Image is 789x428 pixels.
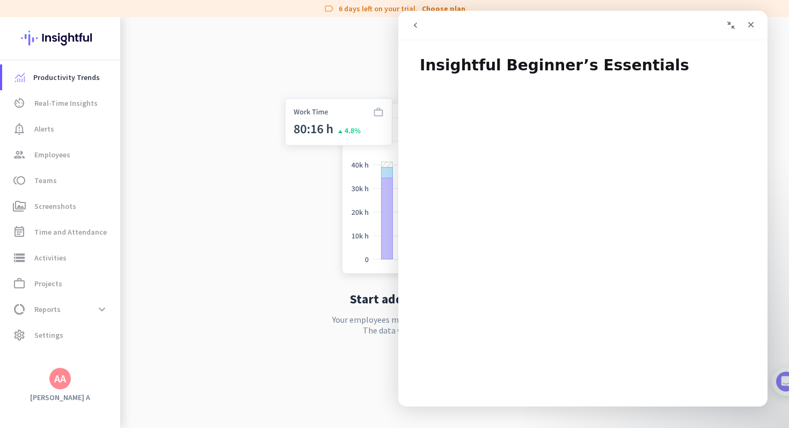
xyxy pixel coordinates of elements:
[33,71,100,84] span: Productivity Trends
[13,277,26,290] i: work_outline
[332,314,577,336] p: Your employees must have Insightful installed on their computers. The data will appear as soon as...
[2,271,120,296] a: work_outlineProjects
[34,277,62,290] span: Projects
[2,116,120,142] a: notification_importantAlerts
[34,303,61,316] span: Reports
[34,200,76,213] span: Screenshots
[422,3,465,14] a: Choose plan
[13,174,26,187] i: toll
[398,11,768,407] iframe: Intercom live chat
[2,142,120,168] a: groupEmployees
[2,296,120,322] a: data_usageReportsexpand_more
[13,251,26,264] i: storage
[277,70,632,284] img: no-search-results
[34,122,54,135] span: Alerts
[2,64,120,90] a: menu-itemProductivity Trends
[350,293,560,306] h2: Start adding employees to Insightful
[15,72,25,82] img: menu-item
[21,17,99,59] img: Insightful logo
[13,200,26,213] i: perm_media
[2,90,120,116] a: av_timerReal-Time Insights
[54,373,66,384] div: AA
[2,168,120,193] a: tollTeams
[34,174,57,187] span: Teams
[34,329,63,342] span: Settings
[2,245,120,271] a: storageActivities
[2,219,120,245] a: event_noteTime and Attendance
[13,303,26,316] i: data_usage
[2,193,120,219] a: perm_mediaScreenshots
[13,122,26,135] i: notification_important
[13,226,26,238] i: event_note
[34,251,67,264] span: Activities
[34,226,107,238] span: Time and Attendance
[324,3,334,14] i: label
[13,97,26,110] i: av_timer
[13,148,26,161] i: group
[13,329,26,342] i: settings
[92,300,112,319] button: expand_more
[34,148,70,161] span: Employees
[34,97,98,110] span: Real-Time Insights
[2,322,120,348] a: settingsSettings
